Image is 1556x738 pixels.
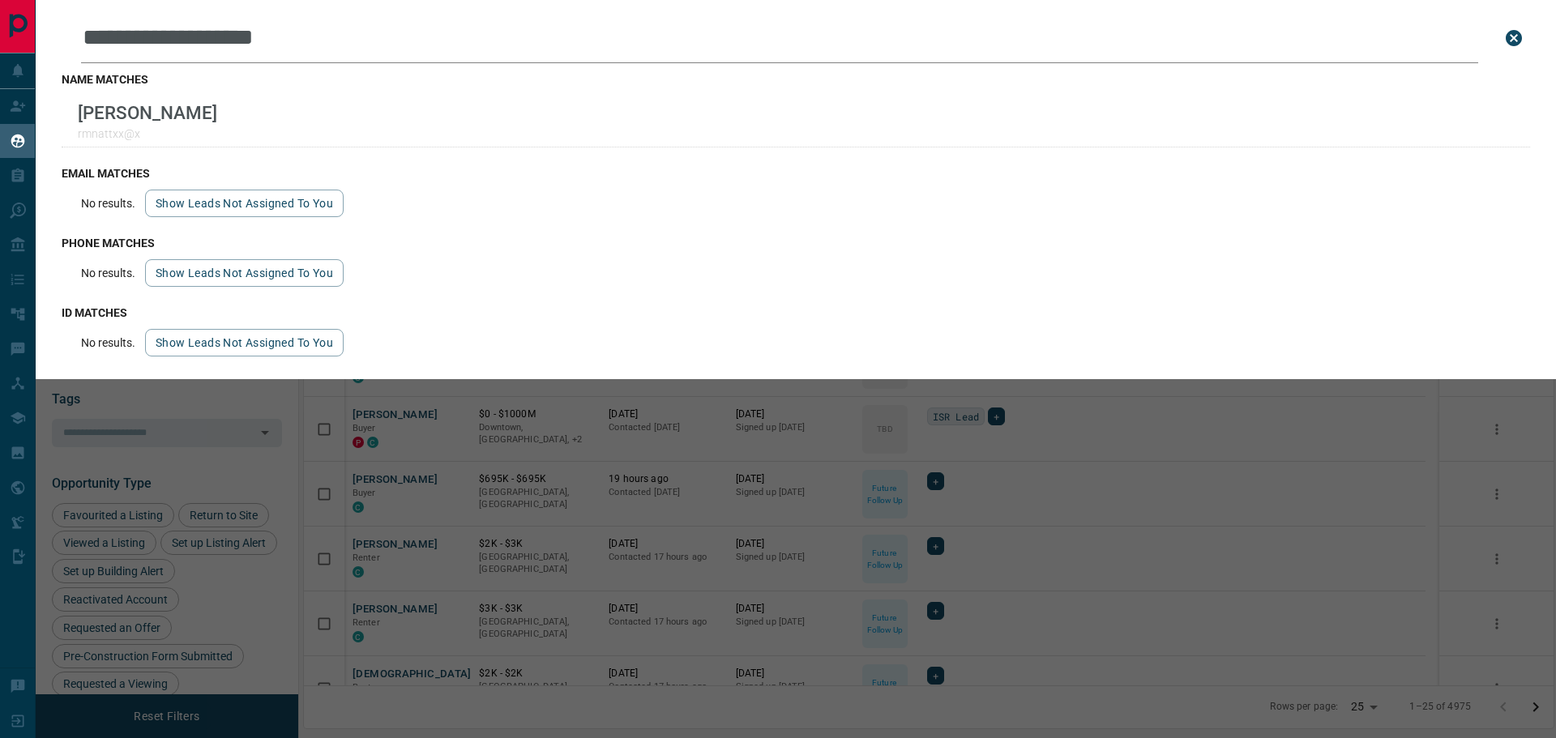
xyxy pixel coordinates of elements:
h3: phone matches [62,237,1530,250]
button: close search bar [1498,22,1530,54]
p: No results. [81,336,135,349]
button: show leads not assigned to you [145,259,344,287]
p: [PERSON_NAME] [78,102,217,123]
button: show leads not assigned to you [145,190,344,217]
h3: email matches [62,167,1530,180]
h3: name matches [62,73,1530,86]
p: No results. [81,267,135,279]
h3: id matches [62,306,1530,319]
p: No results. [81,197,135,210]
p: rmnattxx@x [78,127,217,140]
button: show leads not assigned to you [145,329,344,356]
